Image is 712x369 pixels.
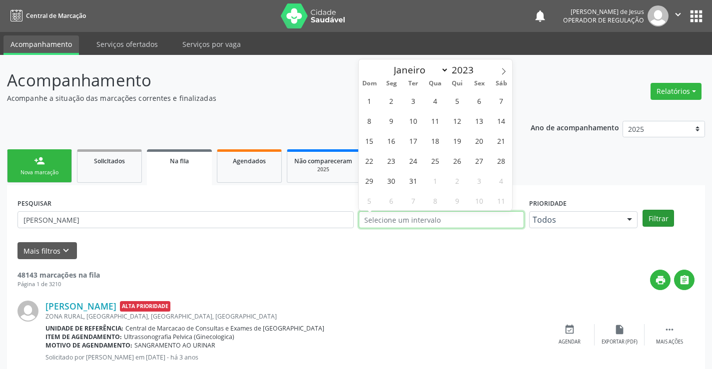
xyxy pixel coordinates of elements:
span: Janeiro 27, 2023 [470,151,489,170]
div: Agendar [559,339,581,346]
div: 2025 [294,166,352,173]
span: Janeiro 7, 2023 [492,91,511,110]
span: Solicitados [94,157,125,165]
span: Janeiro 14, 2023 [492,111,511,130]
i:  [679,275,690,286]
span: Fevereiro 6, 2023 [382,191,401,210]
span: Janeiro 26, 2023 [448,151,467,170]
button:  [674,270,695,290]
i:  [673,9,684,20]
span: Janeiro 28, 2023 [492,151,511,170]
span: Janeiro 1, 2023 [360,91,379,110]
span: Janeiro 12, 2023 [448,111,467,130]
span: Janeiro 11, 2023 [426,111,445,130]
span: Todos [533,215,618,225]
div: [PERSON_NAME] de Jesus [563,7,644,16]
input: Selecione um intervalo [359,211,524,228]
span: Fevereiro 5, 2023 [360,191,379,210]
span: Fevereiro 3, 2023 [470,171,489,190]
span: Janeiro 22, 2023 [360,151,379,170]
strong: 48143 marcações na fila [17,270,100,280]
span: Fevereiro 4, 2023 [492,171,511,190]
span: Janeiro 30, 2023 [382,171,401,190]
p: Solicitado por [PERSON_NAME] em [DATE] - há 3 anos [45,353,545,362]
span: Janeiro 29, 2023 [360,171,379,190]
span: Fevereiro 7, 2023 [404,191,423,210]
span: Ultrassonografia Pelvica (Ginecologica) [124,333,234,341]
span: Agendados [233,157,266,165]
span: Janeiro 16, 2023 [382,131,401,150]
span: Sex [468,80,490,87]
input: Nome, CNS [17,211,354,228]
button: notifications [533,9,547,23]
span: Janeiro 15, 2023 [360,131,379,150]
div: Nova marcação [14,169,64,176]
a: Central de Marcação [7,7,86,24]
a: [PERSON_NAME] [45,301,116,312]
span: Não compareceram [294,157,352,165]
p: Acompanhamento [7,68,496,93]
b: Unidade de referência: [45,324,123,333]
a: Serviços ofertados [89,35,165,53]
input: Year [449,63,482,76]
span: Fevereiro 10, 2023 [470,191,489,210]
div: Exportar (PDF) [602,339,638,346]
i: keyboard_arrow_down [60,245,71,256]
i:  [664,324,675,335]
span: Janeiro 21, 2023 [492,131,511,150]
span: Janeiro 5, 2023 [448,91,467,110]
span: Seg [380,80,402,87]
button:  [669,5,688,26]
span: Janeiro 25, 2023 [426,151,445,170]
span: Janeiro 13, 2023 [470,111,489,130]
span: Janeiro 19, 2023 [448,131,467,150]
i: print [655,275,666,286]
span: Na fila [170,157,189,165]
span: Janeiro 20, 2023 [470,131,489,150]
span: Dom [359,80,381,87]
span: Qui [446,80,468,87]
span: Fevereiro 2, 2023 [448,171,467,190]
span: Janeiro 17, 2023 [404,131,423,150]
span: Central de Marcacao de Consultas e Exames de [GEOGRAPHIC_DATA] [125,324,324,333]
select: Month [389,63,449,77]
span: Operador de regulação [563,16,644,24]
b: Motivo de agendamento: [45,341,132,350]
span: Qua [424,80,446,87]
span: Janeiro 3, 2023 [404,91,423,110]
span: SANGRAMENTO AO URINAR [134,341,215,350]
a: Acompanhamento [3,35,79,55]
span: Janeiro 9, 2023 [382,111,401,130]
span: Fevereiro 9, 2023 [448,191,467,210]
div: ZONA RURAL, [GEOGRAPHIC_DATA], [GEOGRAPHIC_DATA], [GEOGRAPHIC_DATA] [45,312,545,321]
span: Janeiro 4, 2023 [426,91,445,110]
b: Item de agendamento: [45,333,122,341]
span: Janeiro 8, 2023 [360,111,379,130]
span: Janeiro 24, 2023 [404,151,423,170]
img: img [648,5,669,26]
p: Acompanhe a situação das marcações correntes e finalizadas [7,93,496,103]
button: Mais filtroskeyboard_arrow_down [17,242,77,260]
i: event_available [564,324,575,335]
span: Janeiro 2, 2023 [382,91,401,110]
button: apps [688,7,705,25]
div: person_add [34,155,45,166]
img: img [17,301,38,322]
button: Filtrar [643,210,674,227]
i: insert_drive_file [614,324,625,335]
span: Fevereiro 1, 2023 [426,171,445,190]
a: Serviços por vaga [175,35,248,53]
span: Central de Marcação [26,11,86,20]
span: Alta Prioridade [120,301,170,312]
label: Prioridade [529,196,567,211]
p: Ano de acompanhamento [531,121,619,133]
div: Página 1 de 3210 [17,280,100,289]
button: Relatórios [651,83,702,100]
span: Ter [402,80,424,87]
span: Janeiro 10, 2023 [404,111,423,130]
div: Mais ações [656,339,683,346]
button: print [650,270,671,290]
span: Janeiro 6, 2023 [470,91,489,110]
span: Janeiro 23, 2023 [382,151,401,170]
label: PESQUISAR [17,196,51,211]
